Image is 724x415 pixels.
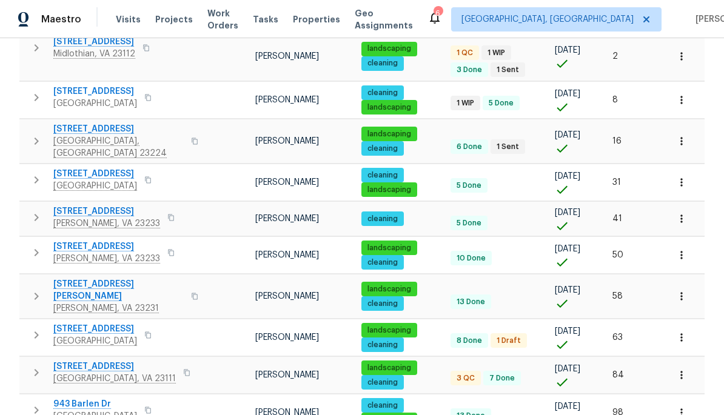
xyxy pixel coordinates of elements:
span: [DATE] [555,365,580,373]
span: cleaning [363,340,403,350]
span: cleaning [363,299,403,309]
span: Properties [293,13,340,25]
span: [DATE] [555,327,580,336]
span: landscaping [363,102,416,113]
span: [PERSON_NAME] [255,292,319,300]
span: 3 Done [452,65,487,75]
span: 10 Done [452,253,491,264]
div: 6 [434,7,442,19]
span: [GEOGRAPHIC_DATA] [53,98,137,110]
span: 8 Done [452,336,487,346]
span: 5 Done [484,98,518,108]
span: 3 QC [452,373,480,383]
span: 1 Sent [492,65,524,75]
span: [PERSON_NAME] [255,251,319,259]
span: cleaning [363,88,403,98]
span: Tasks [253,15,278,24]
span: 1 QC [452,48,478,58]
span: Maestro [41,13,81,25]
span: landscaping [363,363,416,373]
span: [DATE] [555,46,580,55]
span: 6 Done [452,142,487,152]
span: 1 WIP [452,98,479,108]
span: [DATE] [555,286,580,294]
span: 5 Done [452,218,486,228]
span: cleaning [363,58,403,68]
span: 5 Done [452,181,486,191]
span: landscaping [363,325,416,336]
span: 84 [612,371,624,379]
span: 7 Done [484,373,520,383]
span: [DATE] [555,208,580,217]
span: 58 [612,292,623,300]
span: 41 [612,214,622,223]
span: [DATE] [555,90,580,98]
span: 1 WIP [483,48,510,58]
span: [PERSON_NAME] [255,178,319,187]
span: 31 [612,178,621,187]
span: Projects [155,13,193,25]
span: cleaning [363,400,403,411]
span: [DATE] [555,131,580,139]
span: landscaping [363,284,416,294]
span: 63 [612,333,623,342]
span: [PERSON_NAME] [255,52,319,61]
span: [DATE] [555,245,580,253]
span: landscaping [363,129,416,139]
span: cleaning [363,377,403,388]
span: cleaning [363,170,403,181]
span: 8 [612,96,618,104]
span: cleaning [363,214,403,224]
span: cleaning [363,257,403,268]
span: [DATE] [555,172,580,181]
span: 13 Done [452,297,490,307]
span: 1 Sent [492,142,524,152]
span: 50 [612,251,623,259]
span: [PERSON_NAME] [255,214,319,223]
span: [PERSON_NAME] [255,333,319,342]
span: Visits [116,13,141,25]
span: [GEOGRAPHIC_DATA], [GEOGRAPHIC_DATA] [461,13,634,25]
span: landscaping [363,44,416,54]
span: cleaning [363,144,403,154]
span: [PERSON_NAME] [255,96,319,104]
span: [DATE] [555,402,580,411]
span: landscaping [363,243,416,253]
span: landscaping [363,185,416,195]
span: Work Orders [207,7,238,32]
span: 2 [612,52,618,61]
span: [STREET_ADDRESS] [53,85,137,98]
span: 16 [612,137,622,145]
span: [PERSON_NAME] [255,371,319,379]
span: [PERSON_NAME] [255,137,319,145]
span: Geo Assignments [355,7,413,32]
span: 1 Draft [492,336,526,346]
